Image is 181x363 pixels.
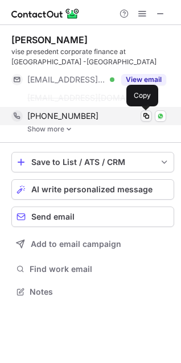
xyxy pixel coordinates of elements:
button: Add to email campaign [11,234,174,254]
button: Notes [11,284,174,300]
button: Send email [11,207,174,227]
div: vise presedent corporate finance at [GEOGRAPHIC_DATA] -[GEOGRAPHIC_DATA] [11,47,174,67]
span: Find work email [30,264,170,274]
span: [PHONE_NUMBER] [27,111,98,121]
div: Save to List / ATS / CRM [31,158,154,167]
span: [EMAIL_ADDRESS][DOMAIN_NAME] [27,93,146,103]
div: [PERSON_NAME] [11,34,88,46]
span: Send email [31,212,75,221]
span: Notes [30,287,170,297]
button: AI write personalized message [11,179,174,200]
span: Add to email campaign [31,240,121,249]
img: ContactOut v5.3.10 [11,7,80,20]
span: [EMAIL_ADDRESS][DOMAIN_NAME] [27,75,106,85]
button: Reveal Button [121,74,166,85]
img: - [65,125,72,133]
button: Find work email [11,261,174,277]
button: save-profile-one-click [11,152,174,172]
span: AI write personalized message [31,185,153,194]
img: Whatsapp [157,113,164,119]
a: Show more [27,125,174,133]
